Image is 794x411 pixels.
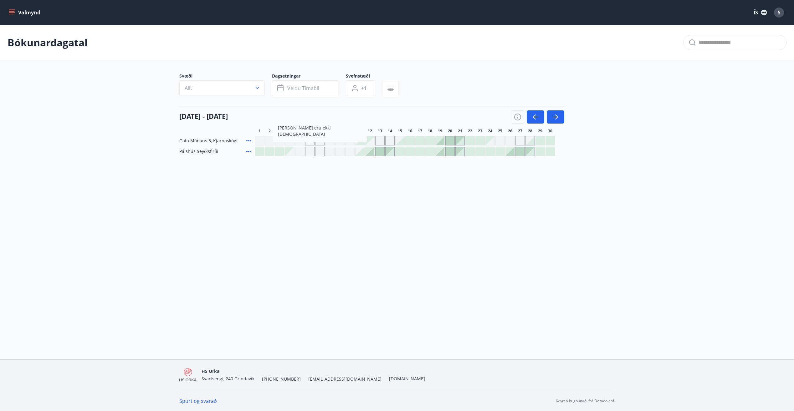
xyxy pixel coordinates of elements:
a: [DOMAIN_NAME] [389,376,425,382]
span: 14 [388,129,392,134]
button: S [771,5,786,20]
button: Allt [179,80,264,95]
span: 1 [259,129,261,134]
span: 30 [548,129,552,134]
div: Gráir dagar eru ekki bókanlegir [345,147,355,156]
span: 27 [518,129,522,134]
span: 12 [368,129,372,134]
span: S [778,9,781,16]
div: Gráir dagar eru ekki bókanlegir [305,147,315,156]
span: 22 [468,129,472,134]
div: Gráir dagar eru ekki bókanlegir [285,147,295,156]
div: Gráir dagar eru ekki bókanlegir [265,136,274,145]
div: Gráir dagar eru ekki bókanlegir [365,136,375,145]
span: Svefnstæði [346,73,383,80]
span: [PHONE_NUMBER] [262,376,301,382]
span: Svæði [179,73,272,80]
span: 23 [478,129,482,134]
span: 20 [448,129,452,134]
span: 2 [269,129,271,134]
span: 21 [458,129,462,134]
span: 28 [528,129,532,134]
div: Gráir dagar eru ekki bókanlegir [255,136,264,145]
button: menu [8,7,43,18]
div: Gráir dagar eru ekki bókanlegir [325,147,335,156]
div: [PERSON_NAME] eru ekki [DEMOGRAPHIC_DATA] [273,120,367,142]
span: Allt [185,84,192,91]
span: 17 [418,129,422,134]
span: 15 [398,129,402,134]
span: 24 [488,129,492,134]
button: +1 [346,80,375,96]
span: 13 [378,129,382,134]
div: Gráir dagar eru ekki bókanlegir [295,147,305,156]
div: Gráir dagar eru ekki bókanlegir [515,136,525,145]
span: 16 [408,129,412,134]
div: Gráir dagar eru ekki bókanlegir [485,136,495,145]
div: Gráir dagar eru ekki bókanlegir [315,147,325,156]
div: Gráir dagar eru ekki bókanlegir [495,136,505,145]
span: 18 [428,129,432,134]
div: Gráir dagar eru ekki bókanlegir [385,136,395,145]
span: HS Orka [202,368,219,374]
div: Gráir dagar eru ekki bókanlegir [505,136,515,145]
button: ÍS [750,7,770,18]
span: Dagsetningar [272,73,346,80]
a: Spurt og svarað [179,398,217,404]
span: 29 [538,129,542,134]
h4: [DATE] - [DATE] [179,111,228,121]
span: [EMAIL_ADDRESS][DOMAIN_NAME] [308,376,382,382]
span: Svartsengi, 240 Grindavík [202,376,254,382]
span: 26 [508,129,512,134]
p: Bókunardagatal [8,36,88,49]
div: Gráir dagar eru ekki bókanlegir [335,147,345,156]
button: Veldu tímabil [272,80,338,96]
div: Gráir dagar eru ekki bókanlegir [375,136,385,145]
p: Keyrt á hugbúnaði frá Dorado ehf. [556,398,615,404]
span: Gata Mánans 3, Kjarnaskógi [179,138,238,144]
span: 25 [498,129,502,134]
span: 19 [438,129,442,134]
span: +1 [361,85,367,92]
img: 4KEE8UqMSwrAKrdyHDgoo3yWdiux5j3SefYx3pqm.png [179,368,197,382]
span: Veldu tímabil [287,85,319,92]
span: Pálshús Seyðisfirði [179,148,218,155]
